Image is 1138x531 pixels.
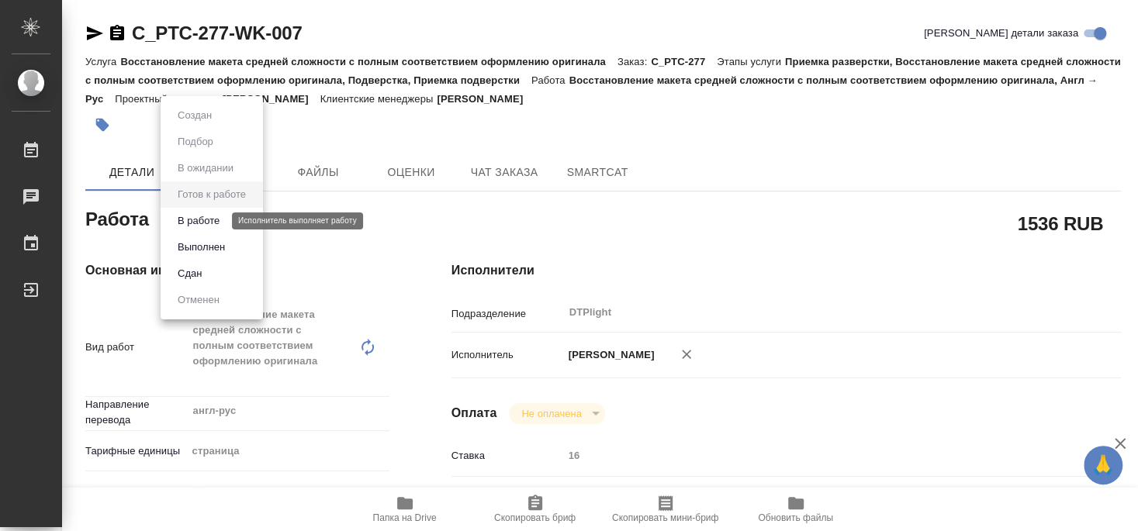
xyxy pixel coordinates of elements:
[173,291,224,309] button: Отменен
[173,160,238,177] button: В ожидании
[173,265,206,282] button: Сдан
[173,212,224,229] button: В работе
[173,186,251,203] button: Готов к работе
[173,239,230,256] button: Выполнен
[173,107,216,124] button: Создан
[173,133,218,150] button: Подбор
